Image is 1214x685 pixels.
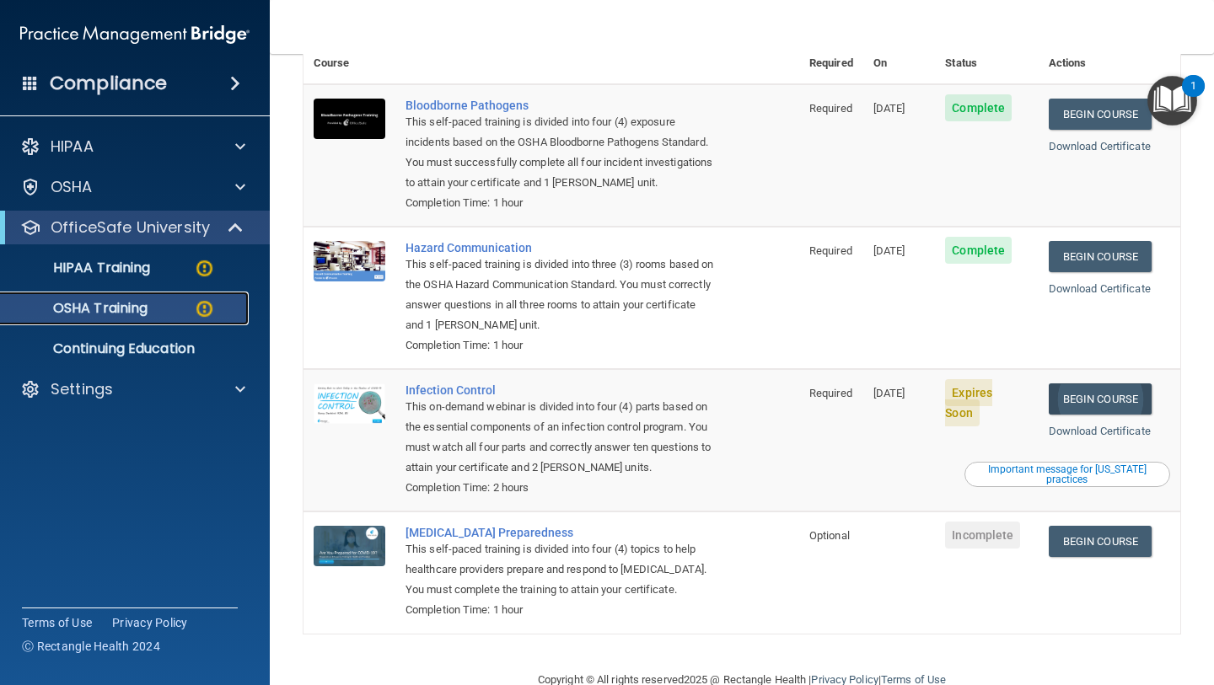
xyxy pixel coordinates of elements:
[112,614,188,631] a: Privacy Policy
[945,94,1012,121] span: Complete
[863,23,936,84] th: Expires On
[406,254,715,335] div: This self-paced training is divided into three (3) rooms based on the OSHA Hazard Communication S...
[945,522,1020,549] span: Incomplete
[945,237,1012,264] span: Complete
[20,379,245,399] a: Settings
[406,112,715,193] div: This self-paced training is divided into four (4) exposure incidents based on the OSHA Bloodborne...
[22,614,92,631] a: Terms of Use
[799,23,863,84] th: Required
[194,258,215,279] img: warning-circle.0cc9ac19.png
[406,600,715,620] div: Completion Time: 1 hour
[406,526,715,539] a: [MEDICAL_DATA] Preparedness
[20,217,244,238] a: OfficeSafe University
[873,102,905,115] span: [DATE]
[964,462,1170,487] button: Read this if you are a dental practitioner in the state of CA
[194,298,215,319] img: warning-circle.0cc9ac19.png
[20,18,250,51] img: PMB logo
[406,193,715,213] div: Completion Time: 1 hour
[1049,241,1152,272] a: Begin Course
[1049,526,1152,557] a: Begin Course
[873,387,905,399] span: [DATE]
[11,300,148,317] p: OSHA Training
[1049,140,1151,153] a: Download Certificate
[945,379,992,426] span: Expires Soon
[406,397,715,478] div: This on-demand webinar is divided into four (4) parts based on the essential components of an inf...
[1049,99,1152,130] a: Begin Course
[406,383,715,397] a: Infection Control
[809,387,852,399] span: Required
[50,72,167,95] h4: Compliance
[406,539,715,600] div: This self-paced training is divided into four (4) topics to help healthcare providers prepare and...
[51,177,93,197] p: OSHA
[935,23,1038,84] th: Status
[1190,86,1196,108] div: 1
[809,529,850,542] span: Optional
[20,177,245,197] a: OSHA
[51,379,113,399] p: Settings
[51,217,210,238] p: OfficeSafe University
[1039,23,1180,84] th: Actions
[1049,425,1151,437] a: Download Certificate
[406,99,715,112] a: Bloodborne Pathogens
[11,340,241,357] p: Continuing Education
[1049,282,1151,295] a: Download Certificate
[809,102,852,115] span: Required
[809,244,852,257] span: Required
[1049,383,1152,415] a: Begin Course
[303,23,395,84] th: Course
[967,464,1168,484] div: Important message for [US_STATE] practices
[873,244,905,257] span: [DATE]
[406,335,715,356] div: Completion Time: 1 hour
[406,241,715,254] a: Hazard Communication
[51,136,94,157] p: HIPAA
[1130,569,1194,633] iframe: Drift Widget Chat Controller
[11,260,150,276] p: HIPAA Training
[22,638,160,655] span: Ⓒ Rectangle Health 2024
[20,136,245,157] a: HIPAA
[406,478,715,498] div: Completion Time: 2 hours
[1147,76,1197,126] button: Open Resource Center, 1 new notification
